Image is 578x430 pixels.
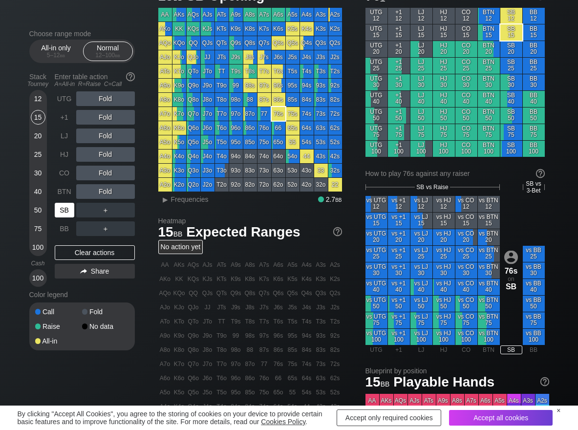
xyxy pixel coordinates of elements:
div: 94s [300,79,314,92]
div: HJ 40 [433,91,455,107]
div: T7o [215,107,229,121]
div: T7s [257,64,271,78]
div: SB 50 [500,107,522,124]
div: 76s [272,107,285,121]
div: vs UTG 12 [365,196,387,212]
div: K4s [300,22,314,36]
div: HJ 25 [433,58,455,74]
div: AJo [158,50,172,64]
div: vs HJ 12 [433,196,455,212]
div: SB 40 [500,91,522,107]
div: 92s [328,79,342,92]
div: K3o [172,164,186,177]
div: J4o [201,150,214,163]
div: SB 20 [500,41,522,57]
div: 86o [243,121,257,135]
div: A3o [158,164,172,177]
div: K3s [314,22,328,36]
div: 50 [31,203,45,217]
div: 100 [31,271,45,285]
div: How to play 76s against any raiser [365,170,545,177]
div: KQo [172,36,186,50]
div: QQ [187,36,200,50]
div: A4s [300,8,314,21]
div: Q5o [187,135,200,149]
div: BTN 12 [478,8,500,24]
div: Raise [35,323,82,330]
div: 99 [229,79,243,92]
div: HJ 50 [433,107,455,124]
div: CO 75 [455,124,477,140]
div: Q3s [314,36,328,50]
div: 75o [257,135,271,149]
div: 92o [229,178,243,192]
div: LJ 100 [410,141,432,157]
div: BTN 40 [478,91,500,107]
div: 72s [328,107,342,121]
div: CO 40 [455,91,477,107]
div: BB 40 [523,91,545,107]
div: SB 75 [500,124,522,140]
span: SB vs Raise [416,184,448,191]
div: BB 12 [523,8,545,24]
span: Frequencies [171,195,209,203]
div: K7s [257,22,271,36]
div: 30 [31,166,45,180]
div: A5o [158,135,172,149]
div: KK [172,22,186,36]
div: BTN 50 [478,107,500,124]
div: J6s [272,50,285,64]
img: help.32db89a4.svg [535,168,546,179]
div: AQs [187,8,200,21]
div: LJ 50 [410,107,432,124]
div: K9o [172,79,186,92]
div: T3s [314,64,328,78]
div: No data [82,323,129,330]
h2: Choose range mode [29,30,135,38]
div: UTG 20 [365,41,387,57]
div: Q6o [187,121,200,135]
div: J2o [201,178,214,192]
div: BB 50 [523,107,545,124]
div: BTN 30 [478,74,500,90]
div: BB 15 [523,24,545,41]
div: QJs [201,36,214,50]
div: 62o [272,178,285,192]
div: 5 – 12 [36,52,77,59]
div: HJ 75 [433,124,455,140]
div: BTN 15 [478,24,500,41]
div: LJ 75 [410,124,432,140]
div: T5o [215,135,229,149]
div: A9s [229,8,243,21]
span: SB vs 3-Bet [523,180,544,194]
div: J8s [243,50,257,64]
div: Stack [25,69,51,91]
div: BTN 20 [478,41,500,57]
div: Q4s [300,36,314,50]
div: 86s [272,93,285,107]
div: 52o [286,178,300,192]
div: 42s [328,150,342,163]
div: HJ [55,147,74,162]
div: J7o [201,107,214,121]
div: LJ 15 [410,24,432,41]
div: SB 15 [500,24,522,41]
div: 2.7 [318,195,342,203]
div: 64s [300,121,314,135]
div: A5s [286,8,300,21]
div: A2s [328,8,342,21]
div: 65o [272,135,285,149]
div: 82o [243,178,257,192]
div: All-in only [34,42,79,61]
div: A=All-in R=Raise C=Call [55,81,135,87]
div: K7o [172,107,186,121]
div: +1 40 [388,91,410,107]
div: 66 [272,121,285,135]
div: 100 [31,240,45,255]
div: 33 [314,164,328,177]
div: BB 25 [523,58,545,74]
div: A8o [158,93,172,107]
div: JTo [201,64,214,78]
div: BTN 25 [478,58,500,74]
div: 87s [257,93,271,107]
